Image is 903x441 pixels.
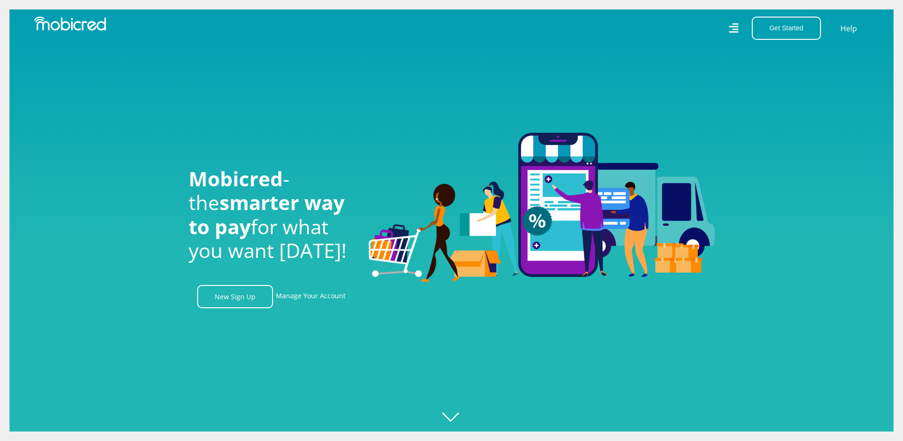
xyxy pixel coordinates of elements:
span: smarter way to pay [189,189,345,239]
a: Manage Your Account [276,285,346,308]
button: Get Started [752,17,821,40]
img: Mobicred [34,17,106,31]
span: Mobicred [189,165,283,192]
img: Welcome to Mobicred [369,133,715,283]
h1: - the for what you want [DATE]! [189,167,355,263]
a: Help [840,22,857,35]
a: New Sign Up [197,285,273,308]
